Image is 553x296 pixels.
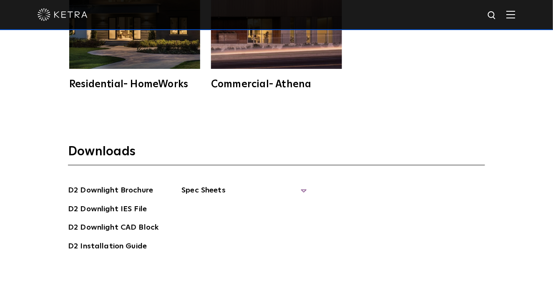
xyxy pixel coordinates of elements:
a: D2 Installation Guide [68,240,147,254]
a: D2 Downlight CAD Block [68,222,158,235]
a: D2 Downlight IES File [68,203,147,217]
img: Hamburger%20Nav.svg [506,10,515,18]
div: Commercial- Athena [211,79,342,89]
a: D2 Downlight Brochure [68,185,153,198]
h3: Downloads [68,144,485,165]
img: ketra-logo-2019-white [38,8,88,21]
div: Residential- HomeWorks [69,79,200,89]
span: Spec Sheets [181,185,307,203]
img: search icon [487,10,498,21]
